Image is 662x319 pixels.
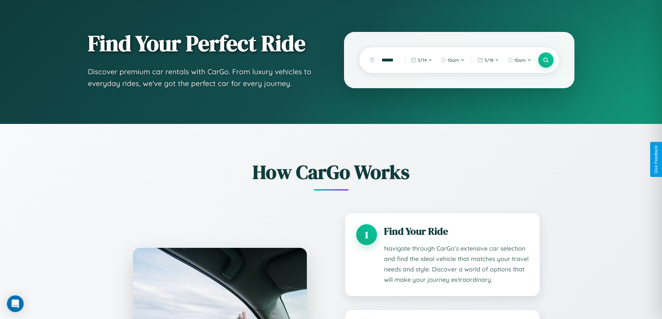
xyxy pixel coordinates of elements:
[7,295,24,312] div: Open Intercom Messenger
[88,66,316,89] p: Discover premium car rentals with CarGo. From luxury vehicles to everyday rides, we've got the pe...
[654,145,659,174] div: Give Feedback
[384,224,529,238] h3: Find Your Ride
[514,57,526,63] span: 10am
[356,224,377,245] div: 1
[504,54,535,66] button: 10am
[437,54,468,66] button: 10am
[418,57,427,63] span: 3 / 14
[384,243,529,285] p: Navigate through CarGo's extensive car selection and find the ideal vehicle that matches your tra...
[448,57,459,63] span: 10am
[88,31,316,56] h1: Find Your Perfect Ride
[474,54,502,66] button: 3/18
[484,57,493,63] span: 3 / 18
[123,159,540,185] h2: How CarGo Works
[407,54,436,66] button: 3/14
